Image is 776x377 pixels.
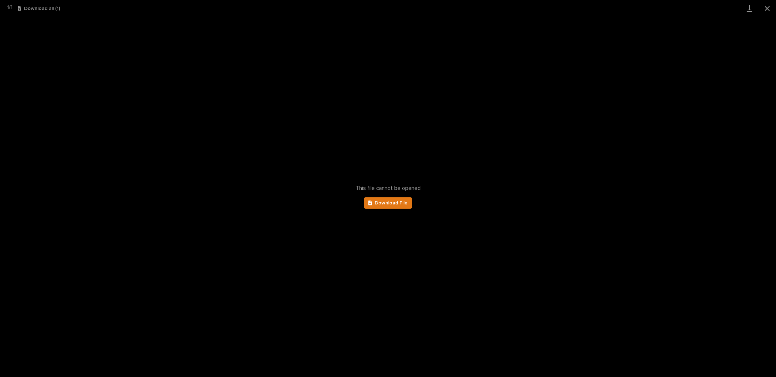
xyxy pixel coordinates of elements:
span: 1 [11,5,12,10]
span: 1 [7,5,9,10]
button: Download all (1) [18,6,60,11]
a: Download File [364,197,413,209]
span: This file cannot be opened [356,185,421,192]
span: Download File [375,201,408,205]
